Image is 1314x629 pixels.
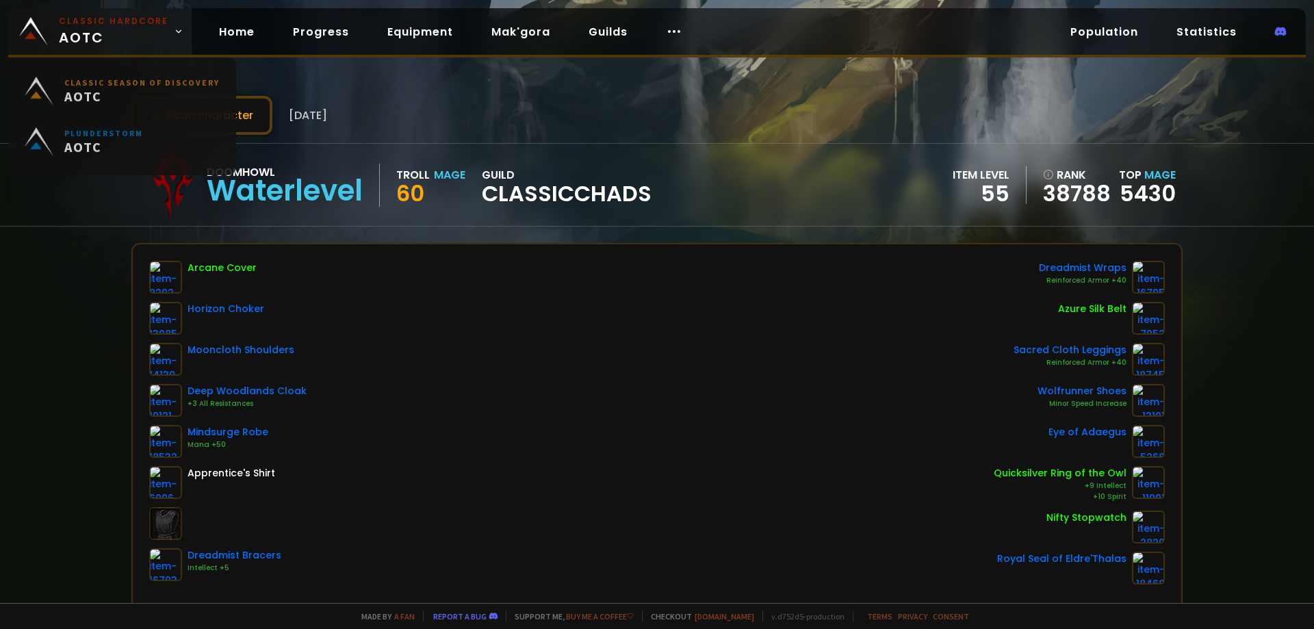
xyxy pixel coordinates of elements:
[1039,275,1126,286] div: Reinforced Armor +40
[149,302,182,335] img: item-13085
[1059,18,1149,46] a: Population
[1132,384,1165,417] img: item-13101
[64,131,143,141] small: Plunderstorm
[188,398,307,409] div: +3 All Resistances
[149,261,182,294] img: item-8292
[1014,343,1126,357] div: Sacred Cloth Leggings
[188,302,264,316] div: Horizon Choker
[188,563,281,574] div: Intellect +5
[188,343,294,357] div: Mooncloth Shoulders
[953,183,1009,204] div: 55
[433,611,487,621] a: Report a bug
[762,611,845,621] span: v. d752d5 - production
[64,90,220,107] span: AOTC
[207,181,363,201] div: Waterlevel
[149,548,182,581] img: item-16703
[188,384,307,398] div: Deep Woodlands Cloak
[898,611,927,621] a: Privacy
[282,18,360,46] a: Progress
[188,425,268,439] div: Mindsurge Robe
[953,166,1009,183] div: item level
[396,166,430,183] div: Troll
[16,68,228,119] a: Classic Season of DiscoveryAOTC
[997,552,1126,566] div: Royal Seal of Eldre'Thalas
[396,178,424,209] span: 60
[434,166,465,183] div: Mage
[1132,343,1165,376] img: item-18745
[1144,167,1176,183] span: Mage
[1132,466,1165,499] img: item-11991
[59,15,168,27] small: Classic Hardcore
[1132,302,1165,335] img: item-7052
[207,164,363,181] div: Doomhowl
[994,466,1126,480] div: Quicksilver Ring of the Owl
[1046,511,1126,525] div: Nifty Stopwatch
[482,166,652,204] div: guild
[578,18,639,46] a: Guilds
[480,18,561,46] a: Mak'gora
[642,611,754,621] span: Checkout
[1014,357,1126,368] div: Reinforced Armor +40
[149,466,182,499] img: item-6096
[188,466,275,480] div: Apprentice's Shirt
[188,439,268,450] div: Mana +50
[1058,302,1126,316] div: Azure Silk Belt
[1132,425,1165,458] img: item-5266
[1038,384,1126,398] div: Wolfrunner Shoes
[376,18,464,46] a: Equipment
[188,548,281,563] div: Dreadmist Bracers
[353,611,415,621] span: Made by
[1119,166,1176,183] div: Top
[149,343,182,376] img: item-14139
[867,611,892,621] a: Terms
[394,611,415,621] a: a fan
[1043,183,1111,204] a: 38788
[1048,425,1126,439] div: Eye of Adaegus
[1132,261,1165,294] img: item-16705
[482,183,652,204] span: ClassicChads
[695,611,754,621] a: [DOMAIN_NAME]
[59,15,168,48] span: AOTC
[149,425,182,458] img: item-18532
[8,8,192,55] a: Classic HardcoreAOTC
[1043,166,1111,183] div: rank
[188,261,257,275] div: Arcane Cover
[16,119,228,170] a: PlunderstormAOTC
[1132,511,1165,543] img: item-2820
[994,480,1126,491] div: +9 Intellect
[1039,261,1126,275] div: Dreadmist Wraps
[933,611,969,621] a: Consent
[64,80,220,90] small: Classic Season of Discovery
[208,18,266,46] a: Home
[289,107,327,124] span: [DATE]
[566,611,634,621] a: Buy me a coffee
[506,611,634,621] span: Support me,
[64,141,143,158] span: AOTC
[1120,178,1176,209] a: 5430
[1165,18,1248,46] a: Statistics
[1132,552,1165,585] img: item-18468
[149,384,182,417] img: item-19121
[994,491,1126,502] div: +10 Spirit
[1038,398,1126,409] div: Minor Speed Increase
